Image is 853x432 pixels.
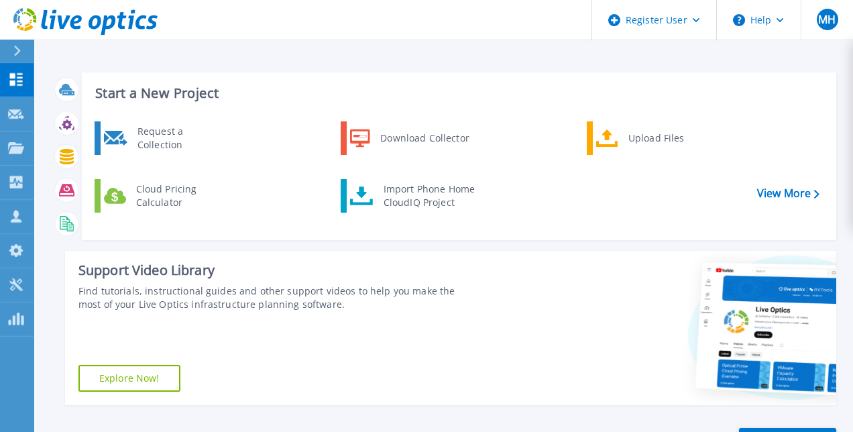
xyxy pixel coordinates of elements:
div: Support Video Library [78,262,479,279]
span: MH [818,14,836,25]
a: Request a Collection [95,121,232,155]
div: Find tutorials, instructional guides and other support videos to help you make the most of your L... [78,284,479,311]
div: Import Phone Home CloudIQ Project [377,182,481,209]
div: Upload Files [622,125,721,152]
div: Download Collector [374,125,475,152]
a: View More [757,187,819,200]
div: Cloud Pricing Calculator [129,182,229,209]
h3: Start a New Project [95,86,819,101]
a: Explore Now! [78,365,180,392]
a: Upload Files [587,121,724,155]
a: Download Collector [341,121,478,155]
div: Request a Collection [131,125,229,152]
a: Cloud Pricing Calculator [95,179,232,213]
